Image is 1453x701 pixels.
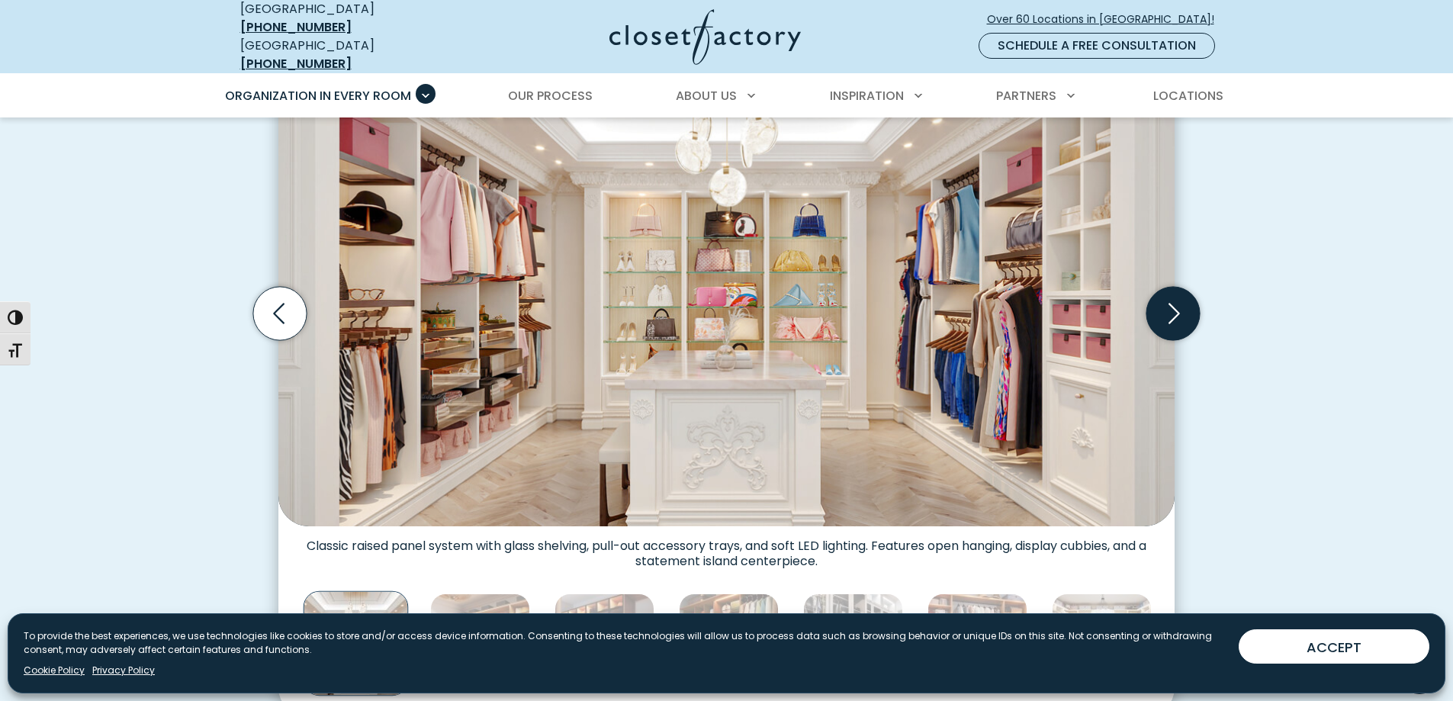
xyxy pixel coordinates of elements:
a: [PHONE_NUMBER] [240,18,352,36]
img: Luxury walk-in custom closet contemporary glass-front wardrobe system in Rocky Mountain melamine ... [555,593,654,693]
img: White walk-in closet with ornate trim and crown molding, featuring glass shelving [278,59,1175,526]
img: Glass-top island, velvet-lined jewelry drawers, and LED wardrobe lighting. Custom cabinetry in Rh... [1052,593,1152,693]
img: Built-in custom closet Rustic Cherry melamine with glass shelving, angled shoe shelves, and tripl... [679,593,779,693]
a: Cookie Policy [24,664,85,677]
img: Glass-front wardrobe system in Dove Grey with integrated LED lighting, double-hang rods, and disp... [803,593,903,693]
span: Our Process [508,87,593,105]
button: Previous slide [247,281,313,346]
a: Schedule a Free Consultation [979,33,1215,59]
img: Custom dressing room Rhapsody woodgrain system with illuminated wardrobe rods, angled shoe shelve... [430,593,530,693]
span: Inspiration [830,87,904,105]
span: Locations [1153,87,1223,105]
figcaption: Classic raised panel system with glass shelving, pull-out accessory trays, and soft LED lighting.... [278,526,1175,569]
img: Reach-in closet with Two-tone system with Rustic Cherry structure and White Shaker drawer fronts.... [927,593,1027,693]
span: About Us [676,87,737,105]
img: White walk-in closet with ornate trim and crown molding, featuring glass shelving [304,590,409,696]
button: Next slide [1140,281,1206,346]
button: ACCEPT [1239,629,1429,664]
span: Organization in Every Room [225,87,411,105]
p: To provide the best experiences, we use technologies like cookies to store and/or access device i... [24,629,1226,657]
div: [GEOGRAPHIC_DATA] [240,37,461,73]
a: [PHONE_NUMBER] [240,55,352,72]
img: Closet Factory Logo [609,9,801,65]
span: Partners [996,87,1056,105]
a: Over 60 Locations in [GEOGRAPHIC_DATA]! [986,6,1227,33]
a: Privacy Policy [92,664,155,677]
nav: Primary Menu [214,75,1239,117]
span: Over 60 Locations in [GEOGRAPHIC_DATA]! [987,11,1226,27]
